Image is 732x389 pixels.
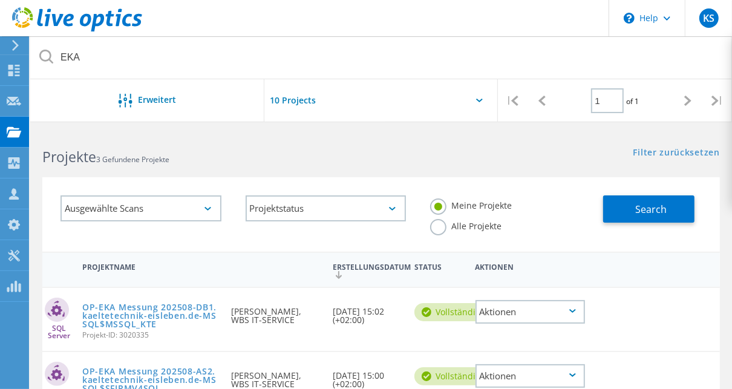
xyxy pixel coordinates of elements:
div: | [498,79,527,122]
span: Erweitert [138,96,176,104]
div: Erstellungsdatum [327,255,408,285]
b: Projekte [42,147,96,166]
span: of 1 [627,96,639,106]
div: Projektstatus [246,195,407,221]
label: Meine Projekte [430,198,512,210]
div: [DATE] 15:02 (+02:00) [327,288,408,336]
div: Status [408,255,469,277]
span: KS [703,13,714,23]
div: Aktionen [475,364,586,388]
a: Live Optics Dashboard [12,25,142,34]
div: [PERSON_NAME], WBS IT-SERVICE [225,288,327,336]
span: SQL Server [42,325,76,339]
svg: \n [624,13,635,24]
div: Ausgewählte Scans [60,195,221,221]
div: Aktionen [475,300,586,324]
a: Filter zurücksetzen [633,148,720,159]
div: vollständig [414,367,492,385]
div: Projektname [76,255,225,277]
a: OP-EKA Messung 202508-DB1.kaeltetechnik-eisleben.de-MSSQL$MSSQL_KTE [82,303,219,329]
span: Search [635,203,667,216]
label: Alle Projekte [430,219,502,230]
div: | [703,79,732,122]
div: Aktionen [469,255,592,277]
span: Projekt-ID: 3020335 [82,332,219,339]
div: vollständig [414,303,492,321]
button: Search [603,195,694,223]
span: 3 Gefundene Projekte [96,154,169,165]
